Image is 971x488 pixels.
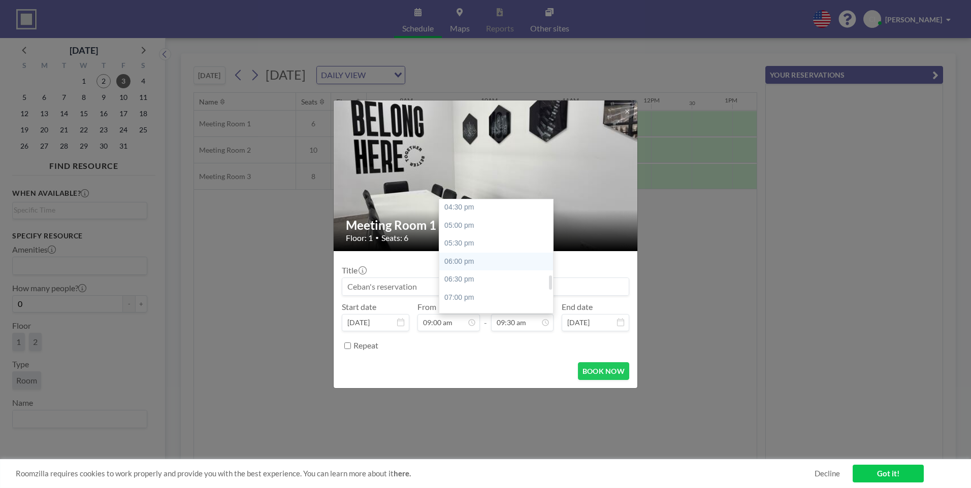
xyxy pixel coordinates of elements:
button: BOOK NOW [578,362,629,380]
label: Repeat [353,340,378,351]
span: Roomzilla requires cookies to work properly and provide you with the best experience. You can lea... [16,469,815,478]
h2: Meeting Room 1 [346,218,626,233]
div: 04:30 pm [439,198,558,217]
label: Title [342,265,366,275]
div: 06:30 pm [439,270,558,289]
div: 06:00 pm [439,253,558,271]
img: 537.jpg [334,61,638,290]
span: Seats: 6 [381,233,408,243]
div: 05:00 pm [439,217,558,235]
input: Ceban's reservation [342,278,629,295]
label: Start date [342,302,376,312]
label: From [417,302,436,312]
div: 07:30 pm [439,307,558,325]
span: • [375,234,379,241]
div: 07:00 pm [439,289,558,307]
span: Floor: 1 [346,233,373,243]
a: Decline [815,469,840,478]
span: - [484,305,487,328]
a: Got it! [853,465,924,482]
label: End date [562,302,593,312]
a: here. [394,469,411,478]
div: 05:30 pm [439,234,558,253]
